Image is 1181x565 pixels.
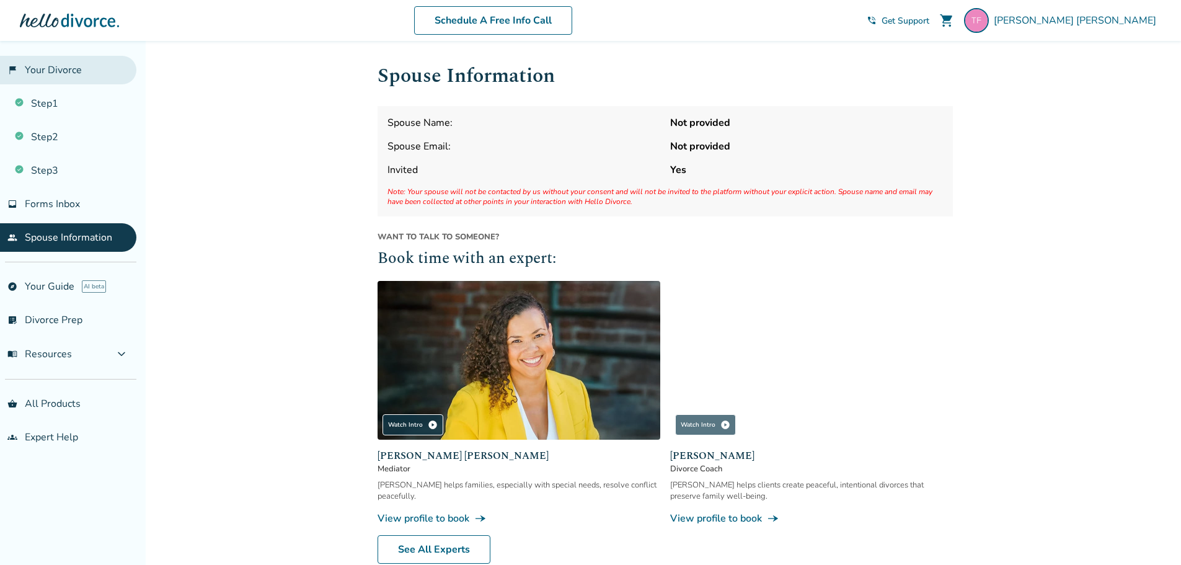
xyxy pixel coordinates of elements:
[670,479,953,502] div: [PERSON_NAME] helps clients create peaceful, intentional divorces that preserve family well-being.
[383,414,443,435] div: Watch Intro
[7,282,17,291] span: explore
[428,420,438,430] span: play_circle
[994,14,1161,27] span: [PERSON_NAME] [PERSON_NAME]
[7,347,72,361] span: Resources
[670,163,943,177] strong: Yes
[378,535,490,564] a: See All Experts
[378,231,953,242] span: Want to talk to someone?
[670,116,943,130] strong: Not provided
[114,347,129,362] span: expand_more
[378,61,953,91] h1: Spouse Information
[7,65,17,75] span: flag_2
[1119,505,1181,565] iframe: Chat Widget
[82,280,106,293] span: AI beta
[670,448,953,463] span: [PERSON_NAME]
[767,512,779,525] span: line_end_arrow_notch
[867,16,877,25] span: phone_in_talk
[378,281,660,440] img: Claudia Brown Coulter
[7,432,17,442] span: groups
[414,6,572,35] a: Schedule A Free Info Call
[474,512,487,525] span: line_end_arrow_notch
[670,463,953,474] span: Divorce Coach
[7,315,17,325] span: list_alt_check
[387,163,660,177] span: Invited
[378,479,660,502] div: [PERSON_NAME] helps families, especially with special needs, resolve conflict peacefully.
[7,233,17,242] span: people
[7,349,17,359] span: menu_book
[378,247,953,271] h2: Book time with an expert:
[378,448,660,463] span: [PERSON_NAME] [PERSON_NAME]
[387,187,943,207] span: Note: Your spouse will not be contacted by us without your consent and will not be invited to the...
[25,197,80,211] span: Forms Inbox
[964,8,989,33] img: tamara_f22@hotmail.com
[675,414,736,435] div: Watch Intro
[670,140,943,153] strong: Not provided
[939,13,954,28] span: shopping_cart
[670,281,953,440] img: James Traub
[387,140,660,153] span: Spouse Email:
[720,420,730,430] span: play_circle
[7,199,17,209] span: inbox
[378,463,660,474] span: Mediator
[387,116,660,130] span: Spouse Name:
[867,15,929,27] a: phone_in_talkGet Support
[7,399,17,409] span: shopping_basket
[882,15,929,27] span: Get Support
[670,512,953,525] a: View profile to bookline_end_arrow_notch
[378,512,660,525] a: View profile to bookline_end_arrow_notch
